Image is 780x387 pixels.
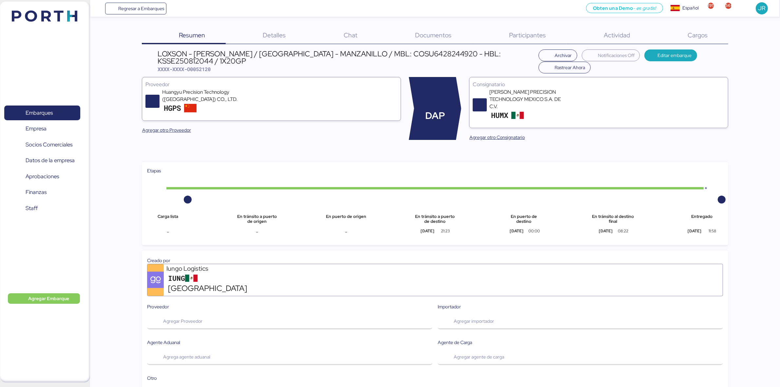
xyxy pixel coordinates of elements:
a: Regresar a Embarques [105,3,167,14]
div: 00:00 [523,228,545,234]
div: [DATE] [681,228,708,234]
span: Aprobaciones [26,172,59,181]
div: LOXSON - [PERSON_NAME] / [GEOGRAPHIC_DATA] - MANZANILLO / MBL: COSU6428244920 - HBL: KSSE25081204... [158,50,535,65]
button: Notificaciones Off [582,49,640,61]
span: Cargos [688,31,708,39]
a: Staff [4,201,80,216]
div: - [236,228,278,236]
div: En tránsito al destino final [592,214,634,224]
span: Embarques [26,108,53,118]
span: Documentos [415,31,451,39]
span: XXXX-XXXX-O0052120 [158,66,211,72]
span: Agregar Embarque [29,295,69,302]
span: Agregar Proveedor [163,317,202,325]
div: Consignatario [473,81,725,88]
a: Socios Comerciales [4,137,80,152]
div: [DATE] [503,228,530,234]
span: Chat [344,31,357,39]
span: JR [758,4,765,12]
div: En puerto de destino [503,214,545,224]
button: Agregar otro Consignatario [464,131,530,143]
span: Editar embarque [658,51,692,59]
a: Aprobaciones [4,169,80,184]
div: En puerto de origen [325,214,367,224]
div: - [325,228,367,236]
button: Editar embarque [644,49,697,61]
span: Archivar [555,51,572,59]
div: Etapas [147,167,723,174]
a: Empresa [4,121,80,136]
button: Agregar Proveedor [147,313,432,329]
span: Agregar importador [454,317,494,325]
a: Finanzas [4,185,80,200]
span: Regresar a Embarques [118,5,164,12]
span: Detalles [263,31,286,39]
div: 21:23 [435,228,456,234]
span: Notificaciones Off [598,51,635,59]
div: En tránsito a puerto de destino [414,214,456,224]
button: Agregar importador [438,313,723,329]
span: Socios Comerciales [26,140,72,149]
span: Resumen [179,31,205,39]
span: Empresa [26,124,47,133]
button: Rastrear Ahora [539,62,591,73]
div: Español [682,5,699,11]
button: Agregar otro Proveedor [137,124,196,136]
a: Datos de la empresa [4,153,80,168]
div: [DATE] [414,228,441,234]
a: Embarques [4,106,80,121]
span: Finanzas [26,187,47,197]
span: Staff [26,203,38,213]
div: Entregado [681,214,723,224]
button: Menu [94,3,105,14]
div: Creado por [147,257,723,264]
div: 08:22 [613,228,634,234]
button: Agregar agente de carga [438,349,723,365]
div: [PERSON_NAME] PRECISION TECHNOLOGY MEXICO S.A. DE C.V. [489,88,568,110]
span: Agregar agente de carga [454,353,504,361]
div: Iungo Logistics [166,264,245,273]
button: Archivar [539,49,577,61]
span: Agrega agente aduanal [163,353,210,361]
div: Proveedor [145,81,397,88]
div: Carga lista [147,214,189,224]
span: Agregar otro Proveedor [142,126,191,134]
span: Agregar otro Consignatario [469,133,525,141]
span: DAP [425,109,445,123]
div: [DATE] [592,228,619,234]
button: Agrega agente aduanal [147,349,432,365]
span: [GEOGRAPHIC_DATA] [168,282,247,294]
div: En tránsito a puerto de origen [236,214,278,224]
div: Huangyu Precision Technology ([GEOGRAPHIC_DATA]) CO., LTD. [162,88,241,103]
div: 11:58 [702,228,723,234]
div: - [147,228,189,236]
span: Rastrear Ahora [555,64,585,71]
span: Participantes [509,31,546,39]
button: Agregar Embarque [8,293,80,304]
span: Actividad [604,31,630,39]
span: Datos de la empresa [26,156,75,165]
